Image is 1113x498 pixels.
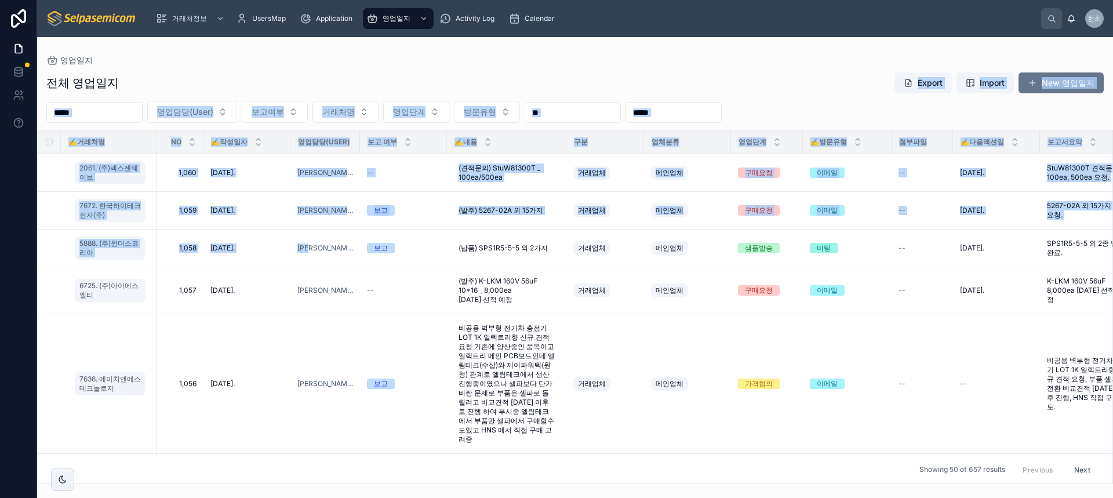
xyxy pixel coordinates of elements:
span: (견적문의) StuW81300T _ 100ea/500ea [459,163,555,182]
span: [DATE]. [960,206,984,215]
span: -- [367,286,374,295]
a: 1,058 [164,243,197,253]
div: 구매요청 [745,168,773,178]
span: ✍️내용 [454,137,477,147]
span: 7636. 에이치앤에스 테크놀로지 [79,375,141,393]
a: [PERSON_NAME] [297,206,353,215]
a: [DATE]. [210,168,283,177]
a: 메인업체 [651,163,724,182]
span: Showing 50 of 657 results [919,466,1005,475]
a: 거래업체 [573,201,637,220]
a: 1,056 [164,379,197,388]
span: Application [316,14,352,23]
span: (납품) SPS1R5-5-5 외 2가지 [459,243,548,253]
h1: 전체 영업일지 [46,75,119,91]
span: 7672. 한국하이테크전자(주) [79,201,141,220]
span: 거래업체 [578,206,606,215]
div: 구매요청 [745,285,773,296]
span: [DATE]. [210,243,235,253]
button: Select Button [454,101,520,123]
div: 가격협의 [745,379,773,389]
div: 보고 [374,243,388,253]
a: [DATE]. [960,243,1033,253]
span: [DATE]. [210,379,235,388]
span: 보고서요약 [1047,137,1082,147]
a: [DATE]. [960,286,1033,295]
span: -- [899,379,905,388]
a: (납품) SPS1R5-5-5 외 2가지 [454,239,559,257]
span: -- [367,168,374,177]
span: 보고여부 [252,106,284,118]
div: 샘플발송 [745,243,773,253]
a: [PERSON_NAME] [297,379,353,388]
span: 거래처명 [322,106,355,118]
div: 이메일 [817,168,838,178]
span: UsersMap [252,14,286,23]
a: 5888. (주)윈더스코리아 [75,237,146,260]
span: 메인업체 [656,286,683,295]
a: 1,060 [164,168,197,177]
span: 첨부파일 [899,137,927,147]
button: Import [956,72,1014,93]
a: [DATE]. [210,243,283,253]
a: 7636. 에이치앤에스 테크놀로지 [75,372,146,395]
a: [PERSON_NAME] [297,243,353,253]
a: 2061. (주)넥스젠웨이브 [75,161,146,184]
a: -- [367,286,440,295]
button: Select Button [383,101,449,123]
a: Activity Log [436,8,503,29]
button: Select Button [147,101,237,123]
button: Select Button [312,101,379,123]
a: 메인업체 [651,281,724,300]
span: (발주) K-LKM 160V 56uF 10*16 _ 8,000ea [DATE] 선적 예정 [459,277,555,304]
span: 거래업체 [578,168,606,177]
button: Select Button [242,101,308,123]
span: 영업담당(User) [298,137,350,147]
span: 구분 [574,137,588,147]
span: [DATE]. [960,243,984,253]
span: 메인업체 [656,379,683,388]
a: 이메일 [810,285,885,296]
a: (발주) K-LKM 160V 56uF 10*16 _ 8,000ea [DATE] 선적 예정 [454,272,559,309]
span: 메인업체 [656,168,683,177]
span: 5888. (주)윈더스코리아 [79,239,141,257]
span: 1,059 [164,206,197,215]
a: [DATE]. [210,206,283,215]
a: (견적문의) StuW81300T _ 100ea/500ea [454,159,559,187]
a: -- [899,286,946,295]
span: [PERSON_NAME] [297,168,353,177]
a: 5888. (주)윈더스코리아 [75,234,150,262]
span: [PERSON_NAME] [297,286,353,295]
span: 영업일지 [60,54,93,66]
span: Calendar [525,14,555,23]
span: 보고 여부 [368,137,397,147]
a: -- [367,168,440,177]
a: 1,057 [164,286,197,295]
a: 영업일지 [46,54,93,66]
a: 구매요청 [738,205,796,216]
span: 거래업체 [578,286,606,295]
a: 7672. 한국하이테크전자(주) [75,197,150,224]
span: 한최 [1087,14,1101,23]
a: 영업일지 [363,8,434,29]
span: NO [171,137,181,147]
div: 이메일 [817,285,838,296]
a: [DATE]. [960,168,1033,177]
span: ✍️다음액션일 [961,137,1004,147]
div: scrollable content [147,6,1041,31]
a: -- [899,168,946,177]
a: Application [296,8,361,29]
a: (발주) 5267-02A 외 15가지 [454,201,559,220]
span: 비공용 벽부형 전기차 충전기 LOT 1K 일렉트리향 신규 견적 요청 기존에 양산중인 품목이고 일렉트리 메인 PCB보드인데 엘림테크(수삽)와 제이파워텍(원청) 관계로 엘림테크에... [459,323,555,444]
a: 메인업체 [651,375,724,393]
span: (발주) 5267-02A 외 15가지 [459,206,543,215]
span: 메인업체 [656,243,683,253]
span: Activity Log [456,14,494,23]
